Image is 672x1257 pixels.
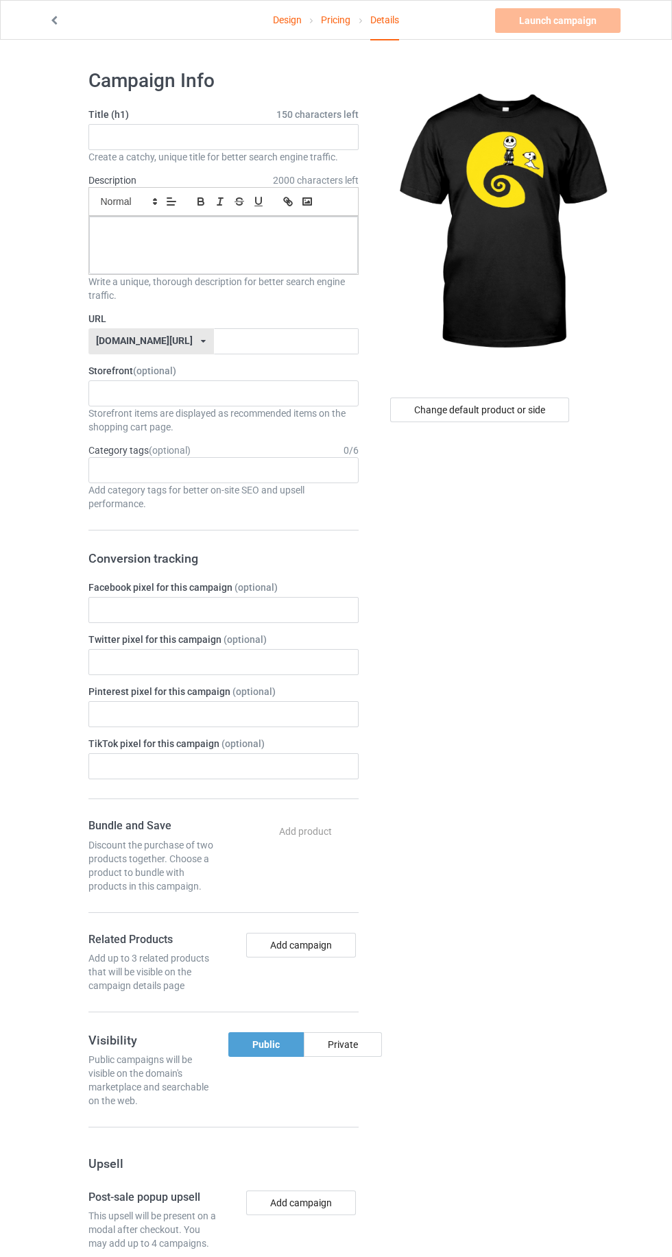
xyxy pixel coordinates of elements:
span: (optional) [133,365,176,376]
div: Storefront items are displayed as recommended items on the shopping cart page. [88,406,359,434]
h3: Visibility [88,1032,219,1048]
span: (optional) [232,686,276,697]
label: TikTok pixel for this campaign [88,737,359,750]
span: (optional) [221,738,265,749]
div: Add category tags for better on-site SEO and upsell performance. [88,483,359,511]
div: Add up to 3 related products that will be visible on the campaign details page [88,951,219,992]
label: Twitter pixel for this campaign [88,633,359,646]
div: This upsell will be present on a modal after checkout. You may add up to 4 campaigns. [88,1209,219,1250]
div: Create a catchy, unique title for better search engine traffic. [88,150,359,164]
h4: Related Products [88,933,219,947]
h3: Upsell [88,1156,359,1171]
div: Public campaigns will be visible on the domain's marketplace and searchable on the web. [88,1053,219,1108]
div: 0 / 6 [344,443,359,457]
span: (optional) [224,634,267,645]
label: Description [88,175,136,186]
button: Add campaign [246,933,356,957]
label: Pinterest pixel for this campaign [88,685,359,698]
span: 2000 characters left [273,173,359,187]
label: Facebook pixel for this campaign [88,581,359,594]
h3: Conversion tracking [88,550,359,566]
h4: Post-sale popup upsell [88,1191,219,1205]
h1: Campaign Info [88,69,359,93]
label: Category tags [88,443,191,457]
span: 150 characters left [276,108,359,121]
div: Private [304,1032,382,1057]
div: [DOMAIN_NAME][URL] [96,336,193,345]
div: Write a unique, thorough description for better search engine traffic. [88,275,359,302]
span: (optional) [235,582,278,593]
h4: Bundle and Save [88,819,219,833]
div: Public [228,1032,304,1057]
button: Add campaign [246,1191,356,1215]
div: Change default product or side [390,398,569,422]
label: URL [88,312,359,326]
a: Design [273,1,302,39]
a: Pricing [321,1,350,39]
span: (optional) [149,445,191,456]
label: Title (h1) [88,108,359,121]
div: Discount the purchase of two products together. Choose a product to bundle with products in this ... [88,838,219,893]
label: Storefront [88,364,359,378]
div: Details [370,1,399,40]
